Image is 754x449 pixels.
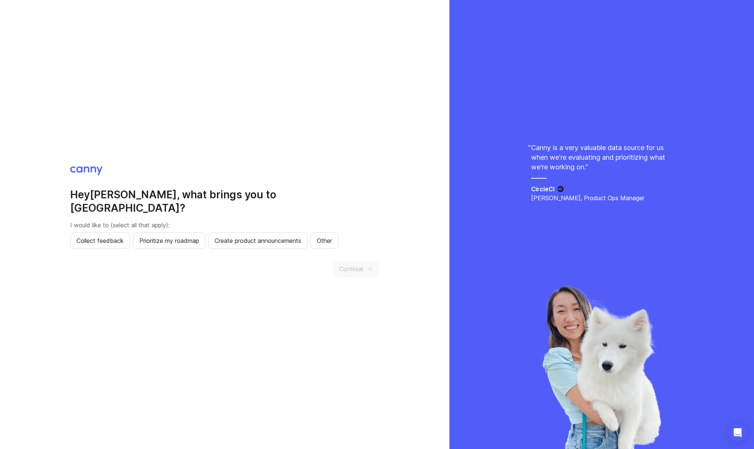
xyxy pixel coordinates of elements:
button: Other [311,232,338,249]
img: Canny logo [70,166,103,175]
span: Collect feedback [77,236,124,245]
img: CircleCI logo [558,186,564,192]
button: Collect feedback [70,232,130,249]
span: Other [317,236,332,245]
div: Open Intercom Messenger [729,424,747,442]
button: Prioritize my roadmap [133,232,205,249]
p: I would like to (select all that apply): [70,221,379,230]
span: Create product announcements [215,236,301,245]
h2: Hey [PERSON_NAME] , what brings you to [GEOGRAPHIC_DATA]? [70,188,379,215]
button: Continue [333,261,379,277]
span: Prioritize my roadmap [139,236,199,245]
p: Canny is a very valuable data source for us when we're evaluating and prioritizing what we're wor... [531,143,672,172]
span: Continue [339,264,363,273]
button: Create product announcements [208,232,308,249]
h5: CircleCI [531,185,555,193]
p: [PERSON_NAME], Product Ops Manager [531,193,672,202]
img: liya-429d2be8cea6414bfc71c507a98abbfa.webp [541,286,662,449]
